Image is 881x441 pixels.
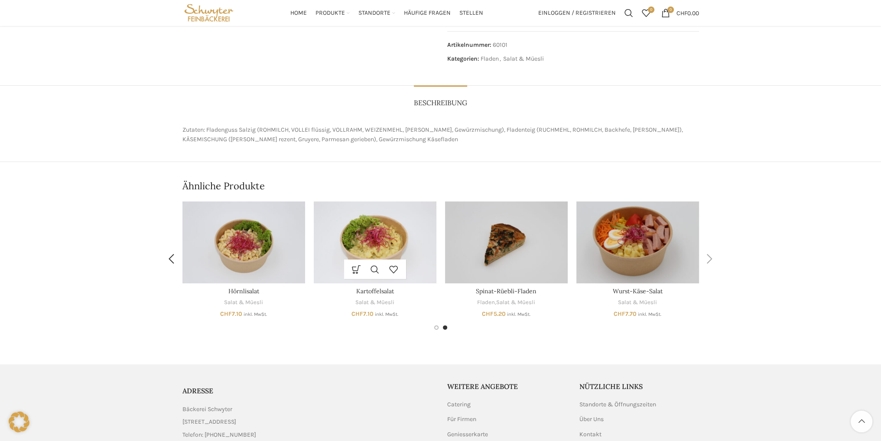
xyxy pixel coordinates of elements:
[290,9,307,17] span: Home
[356,287,394,295] a: Kartoffelsalat
[579,430,602,439] a: Kontakt
[503,55,544,62] a: Salat & Müesli
[447,382,567,391] h5: Weitere Angebote
[351,310,374,318] bdi: 7.10
[445,201,568,283] a: Spinat-Rüebli-Fladen
[638,311,661,317] small: inkl. MwSt.
[579,382,699,391] h5: Nützliche Links
[404,9,451,17] span: Häufige Fragen
[447,430,489,439] a: Geniesserkarte
[351,310,363,318] span: CHF
[220,310,232,318] span: CHF
[667,6,674,13] span: 0
[637,4,655,22] div: Meine Wunschliste
[477,298,495,307] a: Fladen
[482,310,506,318] bdi: 5.20
[182,179,265,193] span: Ähnliche Produkte
[699,248,721,270] div: Next slide
[220,310,242,318] bdi: 7.10
[459,4,483,22] a: Stellen
[476,287,536,295] a: Spinat-Rüebli-Fladen
[375,311,398,317] small: inkl. MwSt.
[290,4,307,22] a: Home
[224,298,263,307] a: Salat & Müesli
[404,4,451,22] a: Häufige Fragen
[579,400,657,409] a: Standorte & Öffnungszeiten
[620,4,637,22] a: Suchen
[355,298,394,307] a: Salat & Müesli
[366,259,384,279] a: Schnellansicht
[851,411,872,432] a: Scroll to top button
[182,430,434,440] a: List item link
[447,41,491,49] span: Artikelnummer:
[676,9,687,16] span: CHF
[657,4,703,22] a: 0 CHF0.00
[614,310,625,318] span: CHF
[240,4,533,22] div: Main navigation
[414,98,467,107] span: Beschreibung
[182,417,236,427] span: [STREET_ADDRESS]
[676,9,699,16] bdi: 0.00
[315,9,345,17] span: Produkte
[538,10,616,16] span: Einloggen / Registrieren
[576,201,699,283] a: Wurst-Käse-Salat
[182,386,213,395] span: ADRESSE
[613,287,663,295] a: Wurst-Käse-Salat
[434,325,439,330] li: Go to slide 1
[493,41,507,49] span: 60101
[637,4,655,22] a: 0
[618,298,657,307] a: Salat & Müesli
[459,9,483,17] span: Stellen
[347,259,366,279] a: In den Warenkorb legen: „Kartoffelsalat“
[572,201,703,317] div: 8 / 8
[182,405,232,414] span: Bäckerei Schwyter
[447,55,479,62] span: Kategorien:
[178,201,309,317] div: 5 / 8
[482,310,494,318] span: CHF
[614,310,637,318] bdi: 7.70
[358,4,395,22] a: Standorte
[182,9,236,16] a: Site logo
[507,311,530,317] small: inkl. MwSt.
[447,400,471,409] a: Catering
[648,6,654,13] span: 0
[443,325,447,330] li: Go to slide 2
[358,9,390,17] span: Standorte
[244,311,267,317] small: inkl. MwSt.
[182,201,305,283] a: Hörnlisalat
[161,248,182,270] div: Previous slide
[182,125,699,145] p: Zutaten: Fladenguss Salzig (ROHMILCH, VOLLEI flüssig, VOLLRAHM, WEIZENMEHL, [PERSON_NAME], Gewürz...
[579,415,605,424] a: Über Uns
[534,4,620,22] a: Einloggen / Registrieren
[445,298,568,307] div: ,
[500,54,501,64] span: ,
[441,201,572,317] div: 7 / 8
[315,4,350,22] a: Produkte
[309,201,441,317] div: 6 / 8
[314,201,436,283] a: Kartoffelsalat
[228,287,259,295] a: Hörnlisalat
[496,298,535,307] a: Salat & Müesli
[447,415,477,424] a: Für Firmen
[481,55,499,62] a: Fladen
